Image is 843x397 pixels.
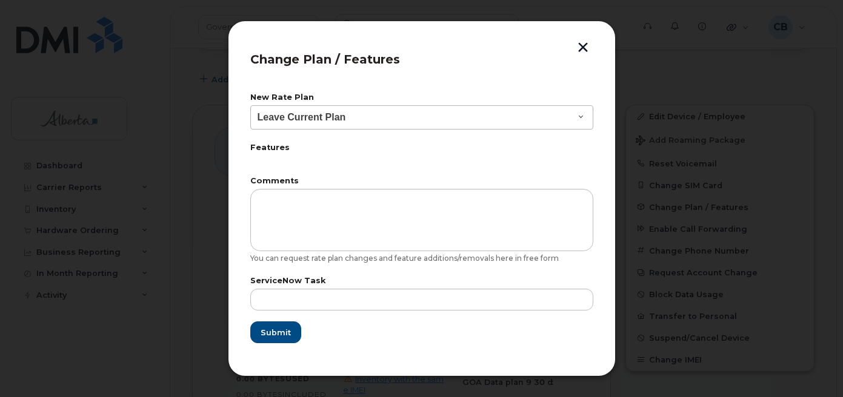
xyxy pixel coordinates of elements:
label: ServiceNow Task [250,277,593,285]
button: Submit [250,321,301,343]
span: Change Plan / Features [250,52,400,67]
div: You can request rate plan changes and feature additions/removals here in free form [250,254,593,263]
span: Submit [261,327,291,338]
label: Features [250,144,593,152]
label: Comments [250,177,593,185]
label: New Rate Plan [250,94,593,102]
